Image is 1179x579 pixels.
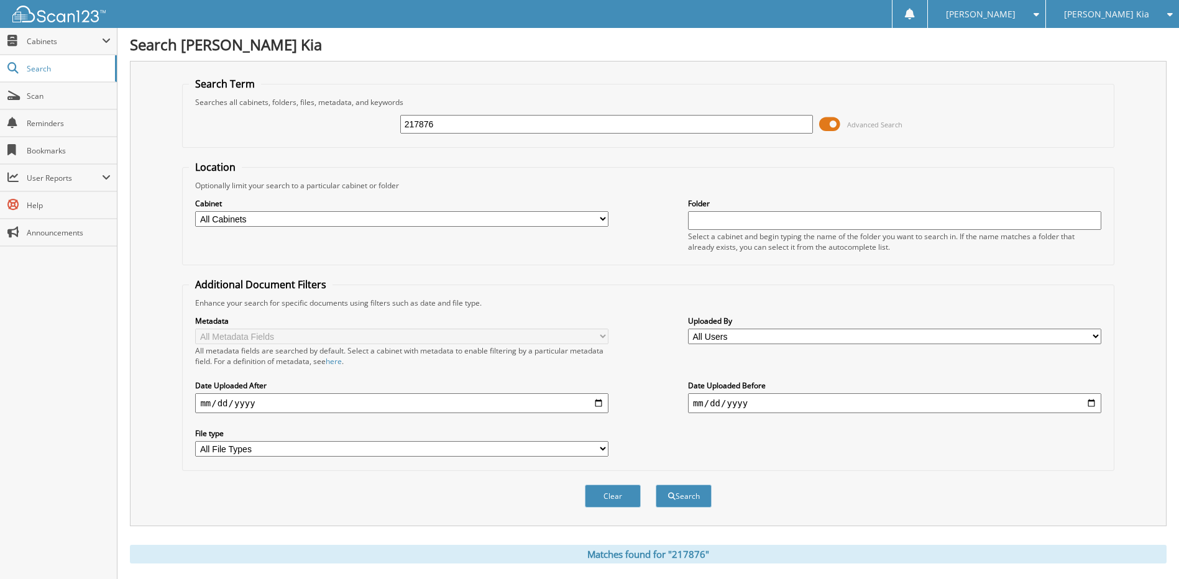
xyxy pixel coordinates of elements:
span: Help [27,200,111,211]
legend: Additional Document Filters [189,278,333,291]
label: Cabinet [195,198,608,209]
h1: Search [PERSON_NAME] Kia [130,34,1167,55]
div: Enhance your search for specific documents using filters such as date and file type. [189,298,1107,308]
div: Searches all cabinets, folders, files, metadata, and keywords [189,97,1107,107]
label: Folder [688,198,1101,209]
span: Scan [27,91,111,101]
label: Metadata [195,316,608,326]
span: Bookmarks [27,145,111,156]
span: [PERSON_NAME] Kia [1064,11,1149,18]
div: Matches found for "217876" [130,545,1167,563]
legend: Search Term [189,77,261,91]
span: Search [27,63,109,74]
span: Announcements [27,227,111,238]
span: [PERSON_NAME] [946,11,1016,18]
input: end [688,393,1101,413]
label: File type [195,428,608,439]
span: Reminders [27,118,111,129]
img: scan123-logo-white.svg [12,6,106,22]
button: Search [656,485,712,508]
span: User Reports [27,173,102,183]
label: Date Uploaded After [195,380,608,391]
div: All metadata fields are searched by default. Select a cabinet with metadata to enable filtering b... [195,345,608,367]
span: Cabinets [27,36,102,47]
span: Advanced Search [847,120,902,129]
button: Clear [585,485,641,508]
div: Select a cabinet and begin typing the name of the folder you want to search in. If the name match... [688,231,1101,252]
input: start [195,393,608,413]
a: here [326,356,342,367]
legend: Location [189,160,242,174]
label: Date Uploaded Before [688,380,1101,391]
label: Uploaded By [688,316,1101,326]
div: Optionally limit your search to a particular cabinet or folder [189,180,1107,191]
